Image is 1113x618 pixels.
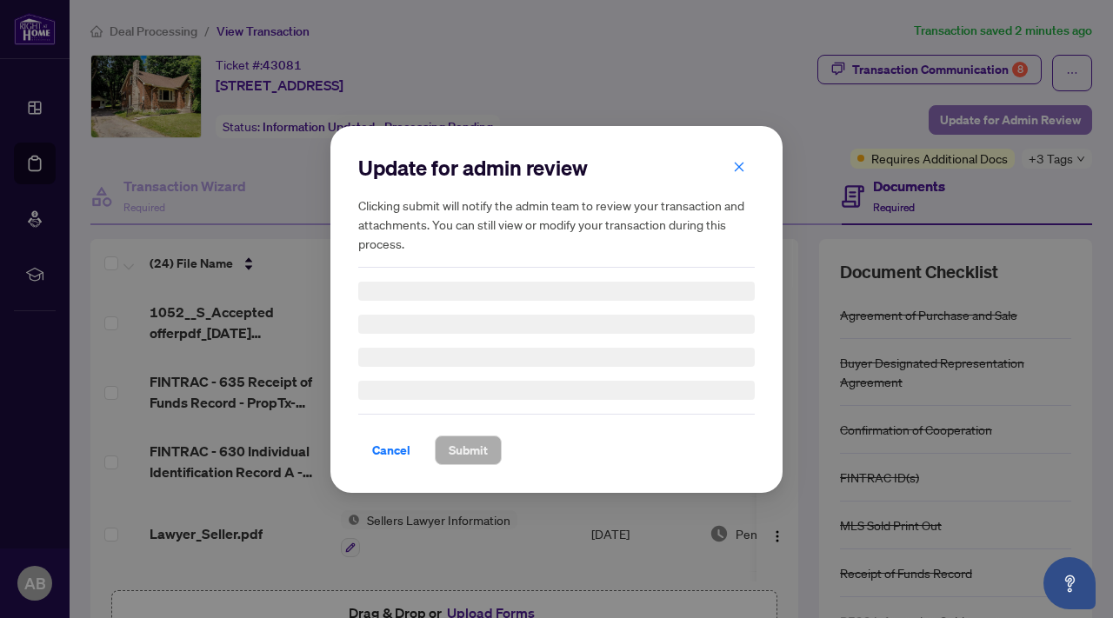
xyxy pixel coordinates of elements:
h2: Update for admin review [358,154,755,182]
button: Cancel [358,435,424,465]
button: Submit [435,435,502,465]
span: Cancel [372,436,410,464]
h5: Clicking submit will notify the admin team to review your transaction and attachments. You can st... [358,196,755,253]
button: Open asap [1043,557,1096,609]
span: close [733,160,745,172]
